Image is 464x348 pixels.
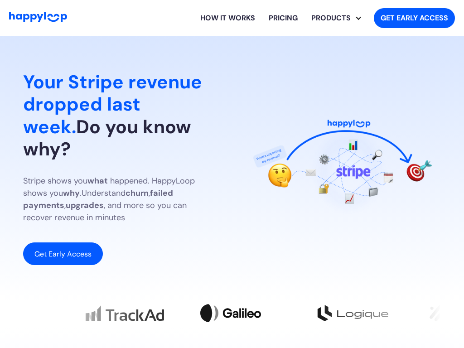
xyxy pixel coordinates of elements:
[9,12,67,22] img: HappyLoop Logo
[304,13,358,24] div: PRODUCTS
[193,4,262,33] a: Learn how HappyLoop works
[23,242,103,265] a: Get Early Access
[126,188,149,198] strong: churn
[304,4,367,33] div: Explore HappyLoop use cases
[23,71,217,160] h1: Do you know why?
[87,175,108,186] strong: what
[80,188,82,198] em: .
[374,8,455,28] a: Get started with HappyLoop
[23,175,217,224] p: Stripe shows you happened. HappyLoop shows you Understand , , , and more so you can recover reven...
[23,70,202,139] span: Your Stripe revenue dropped last week.
[9,12,67,24] a: Go to Home Page
[262,4,304,33] a: View HappyLoop pricing plans
[311,4,367,33] div: PRODUCTS
[63,188,80,198] strong: why
[66,200,104,211] strong: upgrades
[23,188,173,211] strong: failed payments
